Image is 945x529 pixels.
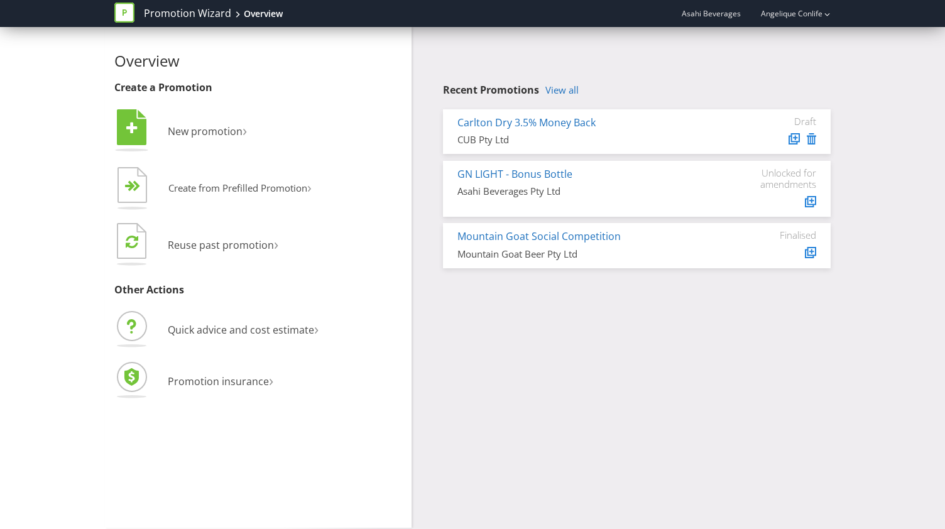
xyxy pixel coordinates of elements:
[144,6,231,21] a: Promotion Wizard
[457,248,722,261] div: Mountain Goat Beer Pty Ltd
[168,238,274,252] span: Reuse past promotion
[443,83,539,97] span: Recent Promotions
[457,167,572,181] a: GN LIGHT - Bonus Bottle
[545,85,579,95] a: View all
[457,229,621,243] a: Mountain Goat Social Competition
[307,177,312,197] span: ›
[114,374,273,388] a: Promotion insurance›
[243,119,247,140] span: ›
[748,8,822,19] a: Angelique Conlife
[457,116,596,129] a: Carlton Dry 3.5% Money Back
[114,285,402,296] h3: Other Actions
[168,374,269,388] span: Promotion insurance
[741,167,816,190] div: Unlocked for amendments
[114,53,402,69] h2: Overview
[244,8,283,20] div: Overview
[314,318,319,339] span: ›
[126,234,138,249] tspan: 
[682,8,741,19] span: Asahi Beverages
[133,180,141,192] tspan: 
[126,121,138,135] tspan: 
[168,182,307,194] span: Create from Prefilled Promotion
[114,323,319,337] a: Quick advice and cost estimate›
[168,323,314,337] span: Quick advice and cost estimate
[741,229,816,241] div: Finalised
[168,124,243,138] span: New promotion
[457,185,722,198] div: Asahi Beverages Pty Ltd
[274,233,278,254] span: ›
[741,116,816,127] div: Draft
[114,82,402,94] h3: Create a Promotion
[457,133,722,146] div: CUB Pty Ltd
[269,369,273,390] span: ›
[114,164,312,214] button: Create from Prefilled Promotion›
